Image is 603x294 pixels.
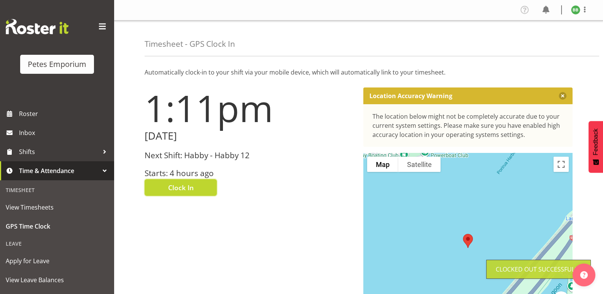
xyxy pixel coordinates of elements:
a: Apply for Leave [2,251,112,270]
div: Clocked out Successfully [496,265,581,274]
img: Rosterit website logo [6,19,68,34]
a: GPS Time Clock [2,217,112,236]
span: Apply for Leave [6,255,108,267]
span: Feedback [592,129,599,155]
div: Timesheet [2,182,112,198]
h4: Timesheet - GPS Clock In [145,40,235,48]
button: Close message [559,92,566,100]
span: Shifts [19,146,99,157]
p: Location Accuracy Warning [369,92,452,100]
button: Show satellite imagery [398,157,441,172]
div: Leave [2,236,112,251]
span: View Leave Balances [6,274,108,286]
button: Toggle fullscreen view [554,157,569,172]
h3: Starts: 4 hours ago [145,169,354,178]
a: View Leave Balances [2,270,112,289]
button: Clock In [145,179,217,196]
span: Roster [19,108,110,119]
button: Show street map [367,157,398,172]
div: The location below might not be completely accurate due to your current system settings. Please m... [372,112,564,139]
img: help-xxl-2.png [580,271,588,279]
div: Petes Emporium [28,59,86,70]
a: View Timesheets [2,198,112,217]
span: View Timesheets [6,202,108,213]
span: Time & Attendance [19,165,99,176]
img: beena-bist9974.jpg [571,5,580,14]
span: Inbox [19,127,110,138]
h1: 1:11pm [145,87,354,129]
p: Automatically clock-in to your shift via your mobile device, which will automatically link to you... [145,68,573,77]
span: Clock In [168,183,194,192]
h2: [DATE] [145,130,354,142]
h3: Next Shift: Habby - Habby 12 [145,151,354,160]
button: Feedback - Show survey [589,121,603,173]
span: GPS Time Clock [6,221,108,232]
